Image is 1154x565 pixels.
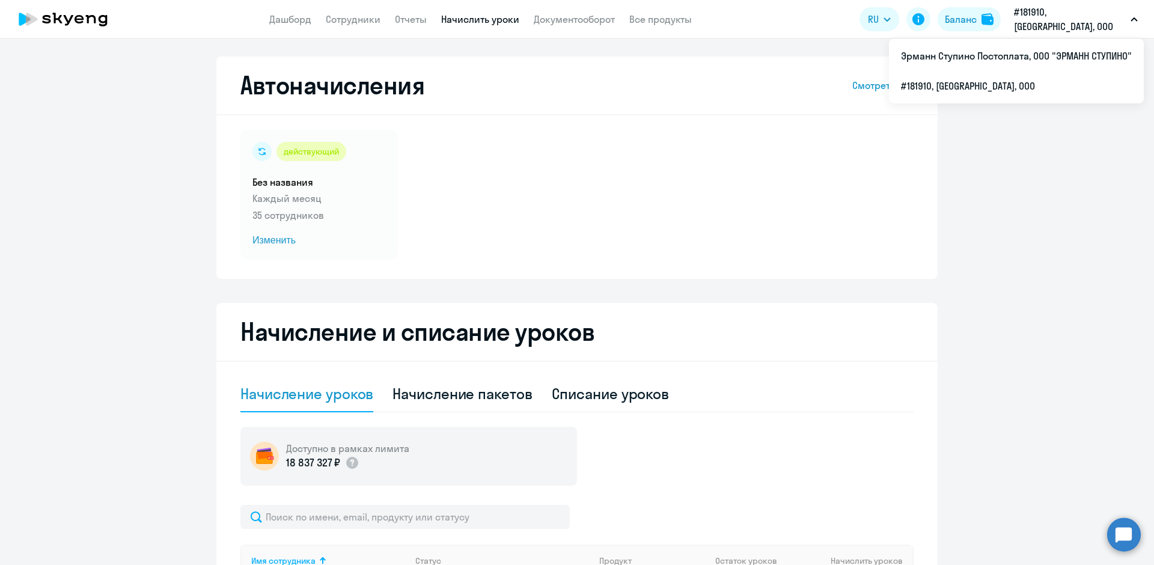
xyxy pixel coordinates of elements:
div: Начисление пакетов [392,384,532,403]
img: balance [982,13,994,25]
a: Сотрудники [326,13,380,25]
a: Дашборд [269,13,311,25]
button: Балансbalance [938,7,1001,31]
button: RU [859,7,899,31]
a: Смотреть все [852,78,914,93]
h2: Автоначисления [240,71,424,100]
ul: RU [889,38,1144,103]
div: Списание уроков [552,384,670,403]
input: Поиск по имени, email, продукту или статусу [240,505,570,529]
div: Баланс [945,12,977,26]
a: Документооборот [534,13,615,25]
h5: Доступно в рамках лимита [286,442,409,455]
span: Изменить [252,233,386,248]
div: действующий [276,142,346,161]
img: wallet-circle.png [250,442,279,471]
h2: Начисление и списание уроков [240,317,914,346]
h5: Без названия [252,176,386,189]
a: Отчеты [395,13,427,25]
p: 35 сотрудников [252,208,386,222]
p: Каждый месяц [252,191,386,206]
p: #181910, [GEOGRAPHIC_DATA], ООО [1014,5,1126,34]
a: Начислить уроки [441,13,519,25]
div: Начисление уроков [240,384,373,403]
button: #181910, [GEOGRAPHIC_DATA], ООО [1008,5,1144,34]
span: RU [868,12,879,26]
p: 18 837 327 ₽ [286,455,340,471]
a: Все продукты [629,13,692,25]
